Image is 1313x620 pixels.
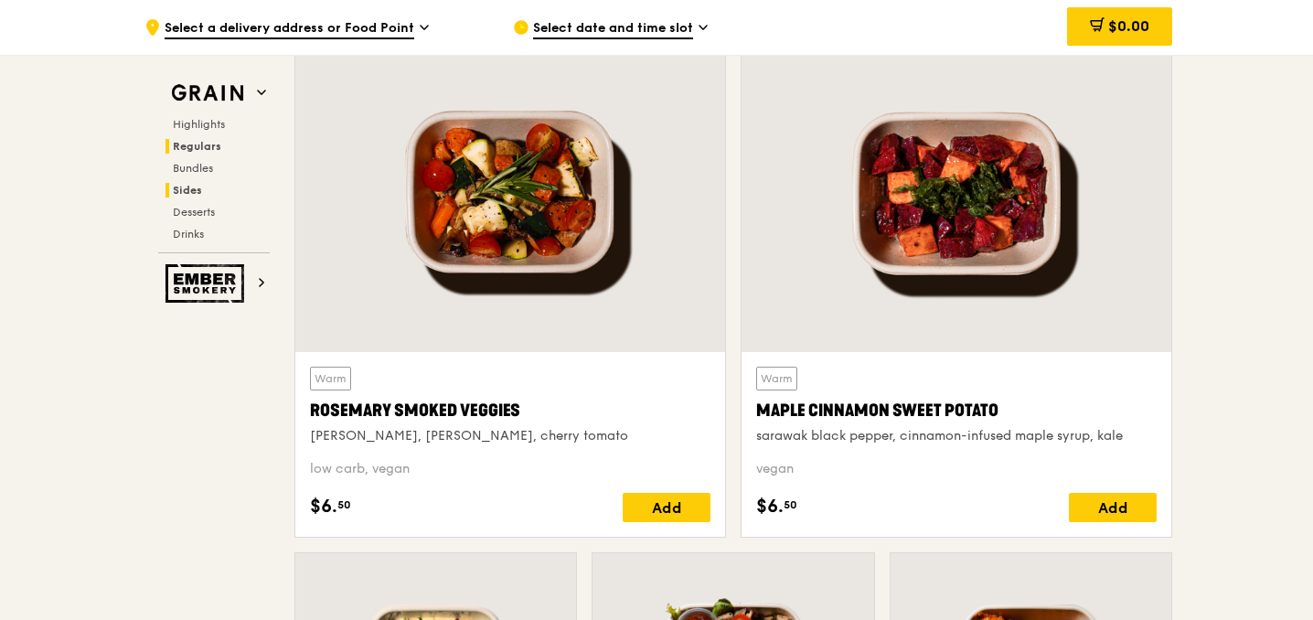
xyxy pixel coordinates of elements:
span: $6. [310,493,337,520]
span: 50 [337,497,351,512]
span: $0.00 [1108,17,1149,35]
div: Rosemary Smoked Veggies [310,398,710,423]
span: Drinks [173,228,204,241]
div: low carb, vegan [310,460,710,478]
div: Warm [756,367,797,390]
div: [PERSON_NAME], [PERSON_NAME], cherry tomato [310,427,710,445]
div: sarawak black pepper, cinnamon-infused maple syrup, kale [756,427,1157,445]
span: $6. [756,493,784,520]
img: Grain web logo [165,77,250,110]
span: Desserts [173,206,215,219]
span: Highlights [173,118,225,131]
div: Add [623,493,710,522]
span: Sides [173,184,202,197]
span: Bundles [173,162,213,175]
span: Select date and time slot [533,19,693,39]
div: Maple Cinnamon Sweet Potato [756,398,1157,423]
span: Regulars [173,140,221,153]
div: vegan [756,460,1157,478]
span: 50 [784,497,797,512]
span: Select a delivery address or Food Point [165,19,414,39]
div: Warm [310,367,351,390]
div: Add [1069,493,1157,522]
img: Ember Smokery web logo [165,264,250,303]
